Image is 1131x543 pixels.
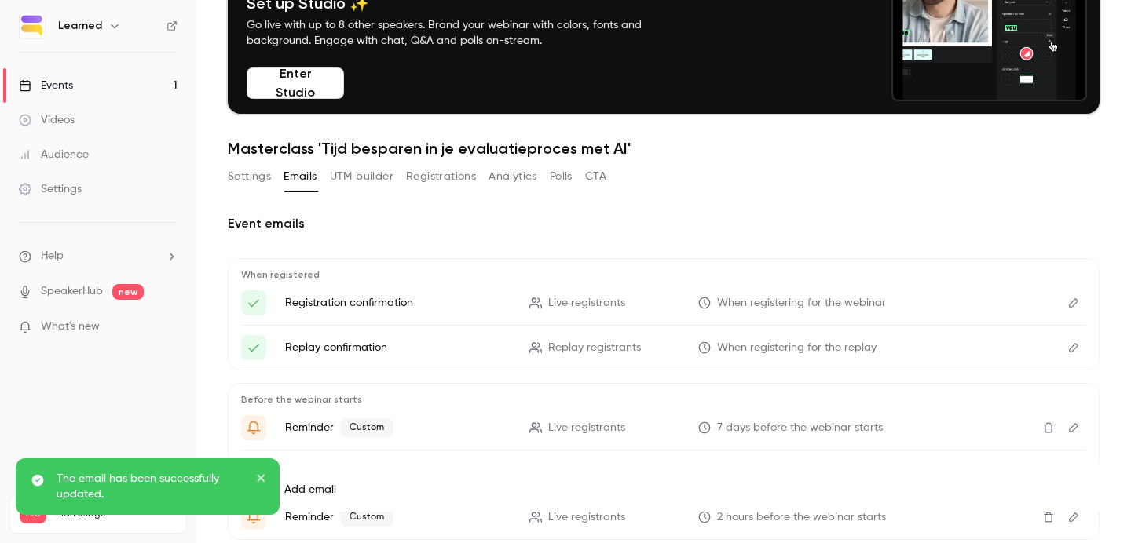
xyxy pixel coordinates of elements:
p: Replay confirmation [285,340,511,355]
button: Edit [1061,290,1086,315]
div: Videos [19,112,75,128]
p: Go live with up to 8 other speakers. Brand your webinar with colors, fonts and background. Engage... [247,17,679,49]
p: Reminder [285,508,511,527]
button: close [256,471,267,490]
button: Settings [228,164,271,189]
li: Here's your access link to {{ event_name }}! [241,335,1086,360]
h1: Masterclass 'Tijd besparen in je evaluatieproces met AI' [228,139,1100,158]
button: Enter Studio [247,67,344,99]
button: Edit [1061,415,1086,440]
span: Custom [340,418,393,437]
div: Settings [19,181,82,197]
div: Events [19,78,73,93]
button: Delete [1036,505,1061,530]
button: Analytics [489,164,537,189]
button: Registrations [406,164,476,189]
span: Live registrants [548,420,625,436]
span: What's new [41,319,100,335]
button: UTM builder [330,164,393,189]
span: When registering for the webinar [717,295,886,312]
p: The email has been successfully updated. [57,471,245,502]
span: 2 hours before the webinar starts [717,509,886,526]
button: Polls [550,164,573,189]
button: CTA [585,164,606,189]
p: Registration confirmation [285,295,511,311]
li: Over 2 uur start jouw {{ event_name }} [241,505,1086,530]
div: Audience [19,147,89,162]
h6: Learned [58,18,102,34]
span: 7 days before the webinar starts [717,420,883,436]
a: SpeakerHub [41,283,103,300]
li: help-dropdown-opener [19,248,178,264]
img: Learned [20,13,45,38]
h2: Event emails [228,214,1100,233]
label: Add email [284,482,336,497]
span: Replay registrants [548,340,641,356]
p: When registered [241,268,1086,281]
li: Reminder: over 1 week vindt jouw {{ event_name }} plaats [241,415,1086,440]
iframe: Noticeable Trigger [159,320,178,334]
li: Bedankt voor je inschrijving! Tot bij de masterclass op 4 september [241,290,1086,315]
button: Delete [1036,415,1061,440]
span: Live registrants [548,509,625,526]
span: Help [41,248,64,264]
span: Live registrants [548,295,625,312]
button: Edit [1061,505,1086,530]
p: Reminder [285,418,511,437]
span: new [112,284,144,300]
span: When registering for the replay [717,340,877,356]
p: Before the webinar starts [241,393,1086,406]
span: Custom [340,508,393,527]
button: Emails [284,164,317,189]
button: Edit [1061,335,1086,360]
